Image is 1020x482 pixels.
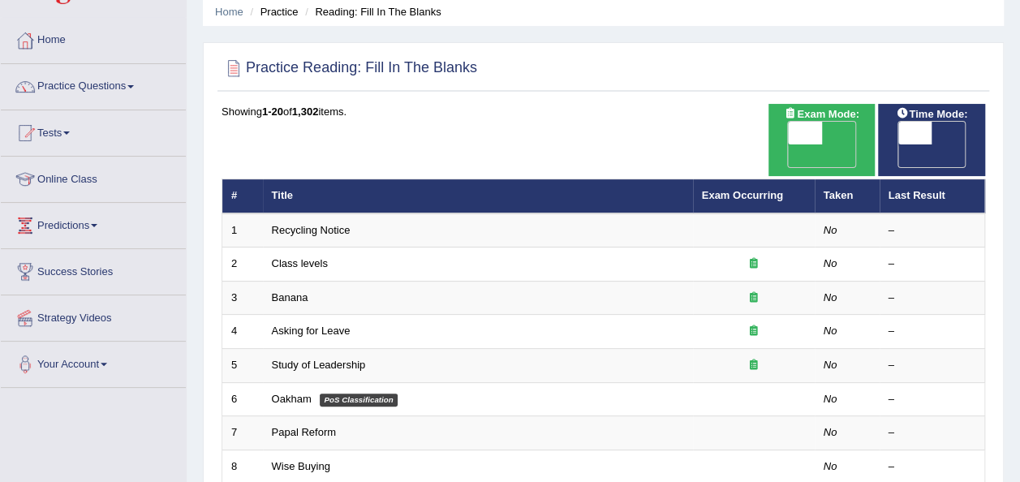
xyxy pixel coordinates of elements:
[272,460,330,472] a: Wise Buying
[824,359,837,371] em: No
[1,342,186,382] a: Your Account
[222,315,263,349] td: 4
[246,4,298,19] li: Practice
[889,358,976,373] div: –
[889,105,974,123] span: Time Mode:
[880,179,985,213] th: Last Result
[889,392,976,407] div: –
[1,249,186,290] a: Success Stories
[768,104,876,176] div: Show exams occurring in exams
[824,426,837,438] em: No
[222,382,263,416] td: 6
[272,393,312,405] a: Oakham
[272,426,336,438] a: Papal Reform
[777,105,865,123] span: Exam Mode:
[272,224,351,236] a: Recycling Notice
[215,6,243,18] a: Home
[222,56,477,80] h2: Practice Reading: Fill In The Blanks
[222,179,263,213] th: #
[222,281,263,315] td: 3
[222,349,263,383] td: 5
[702,358,806,373] div: Exam occurring question
[815,179,880,213] th: Taken
[889,290,976,306] div: –
[889,223,976,239] div: –
[222,213,263,247] td: 1
[889,256,976,272] div: –
[272,359,366,371] a: Study of Leadership
[702,324,806,339] div: Exam occurring question
[272,291,308,303] a: Banana
[889,425,976,441] div: –
[292,105,319,118] b: 1,302
[222,104,985,119] div: Showing of items.
[824,224,837,236] em: No
[272,257,328,269] a: Class levels
[824,393,837,405] em: No
[320,394,398,407] em: PoS Classification
[1,203,186,243] a: Predictions
[702,256,806,272] div: Exam occurring question
[1,295,186,336] a: Strategy Videos
[889,324,976,339] div: –
[702,290,806,306] div: Exam occurring question
[301,4,441,19] li: Reading: Fill In The Blanks
[222,416,263,450] td: 7
[702,189,783,201] a: Exam Occurring
[272,325,351,337] a: Asking for Leave
[1,64,186,105] a: Practice Questions
[824,257,837,269] em: No
[263,179,693,213] th: Title
[824,460,837,472] em: No
[824,325,837,337] em: No
[222,247,263,282] td: 2
[262,105,283,118] b: 1-20
[824,291,837,303] em: No
[1,18,186,58] a: Home
[1,157,186,197] a: Online Class
[1,110,186,151] a: Tests
[889,459,976,475] div: –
